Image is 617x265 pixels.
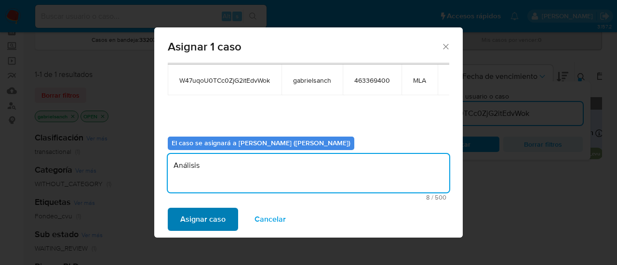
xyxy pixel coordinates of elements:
[180,209,226,230] span: Asignar caso
[242,208,298,231] button: Cancelar
[179,76,270,85] span: W47uqoU0TCc0ZjG2itEdvWok
[168,41,441,52] span: Asignar 1 caso
[171,194,446,201] span: Máximo 500 caracteres
[441,42,450,50] button: Cerrar ventana
[354,76,390,85] span: 463369400
[154,27,463,238] div: assign-modal
[255,209,286,230] span: Cancelar
[293,76,331,85] span: gabrielsanch
[172,138,350,148] b: El caso se asignará a [PERSON_NAME] ([PERSON_NAME])
[413,76,426,85] span: MLA
[168,154,449,192] textarea: Análisis
[168,208,238,231] button: Asignar caso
